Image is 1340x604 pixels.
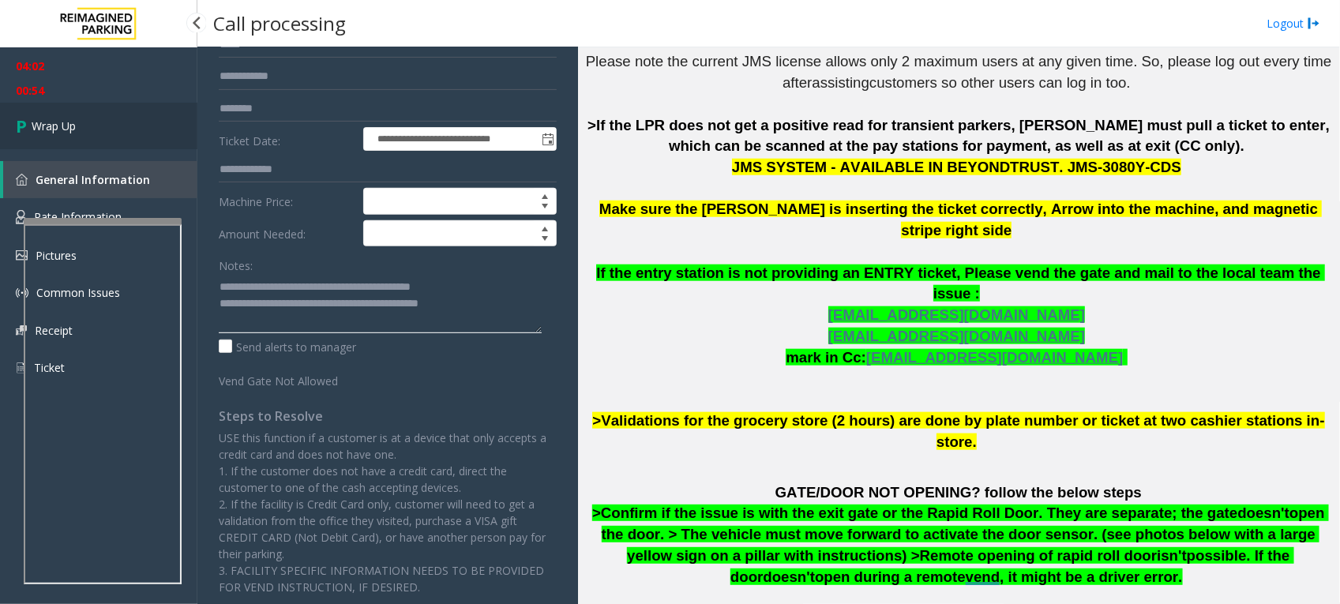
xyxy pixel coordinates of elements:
[36,172,150,187] span: General Information
[534,201,556,214] span: Decrease value
[219,339,356,355] label: Send alerts to manager
[730,547,1294,585] span: possible. If the door
[219,252,253,274] label: Notes:
[16,174,28,186] img: 'icon'
[1267,15,1320,32] a: Logout
[215,127,359,151] label: Ticket Date:
[966,568,1000,586] span: vend
[539,128,556,150] span: Toggle popup
[219,409,557,424] h4: Steps to Resolve
[812,74,869,91] span: assisting
[1238,505,1290,521] span: doesn't
[534,234,556,246] span: Decrease value
[534,221,556,234] span: Increase value
[828,310,1085,322] a: [EMAIL_ADDRESS][DOMAIN_NAME]
[16,361,26,375] img: 'icon'
[828,306,1085,323] span: [EMAIL_ADDRESS][DOMAIN_NAME]
[219,430,557,595] p: USE this function if a customer is at a device that only accepts a credit card and does not have ...
[16,210,26,224] img: 'icon'
[764,568,816,585] span: doesn't
[775,484,1142,501] span: GATE/DOOR NOT OPENING? follow the below steps
[16,325,27,336] img: 'icon'
[602,505,1329,563] span: open the door. > The vehicle must move forward to activate the door sensor. (see photos below wit...
[16,287,28,299] img: 'icon'
[3,161,197,198] a: General Information
[786,349,866,366] span: mark in Cc:
[215,188,359,215] label: Machine Price:
[534,189,556,201] span: Increase value
[1308,15,1320,32] img: logout
[866,349,1123,366] span: [EMAIL_ADDRESS][DOMAIN_NAME]
[16,250,28,261] img: 'icon'
[866,352,1123,365] a: [EMAIL_ADDRESS][DOMAIN_NAME]
[592,412,1324,450] span: >Validations for the grocery store (2 hours) are done by plate number or ticket at two cashier st...
[205,4,354,43] h3: Call processing
[586,53,1336,91] span: Please note the current JMS license allows only 2 maximum users at any given time. So, please log...
[732,159,1181,175] span: JMS SYSTEM - AVAILABLE IN BEYONDTRUST. JMS-3080Y-CDS
[828,328,1085,344] span: [EMAIL_ADDRESS][DOMAIN_NAME]
[215,367,359,389] label: Vend Gate Not Allowed
[592,505,1237,521] span: >Confirm if the issue is with the exit gate or the Rapid Roll Door. They are separate; the gate
[869,74,1131,91] span: customers so other users can log in too.
[815,568,966,585] span: open during a remote
[1157,547,1187,564] span: isn't
[587,117,1334,155] span: >If the LPR does not get a positive read for transient parkers, [PERSON_NAME] must pull a ticket ...
[599,201,1322,238] span: Make sure the [PERSON_NAME] is inserting the ticket correctly, Arrow into the machine, and magnet...
[596,264,1325,302] span: If the entry station is not providing an ENTRY ticket, Please vend the gate and mail to the local...
[828,331,1085,343] a: [EMAIL_ADDRESS][DOMAIN_NAME]
[34,209,122,224] span: Rate Information
[215,220,359,247] label: Amount Needed:
[1000,568,1182,585] span: , it might be a driver error.
[32,118,76,134] span: Wrap Up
